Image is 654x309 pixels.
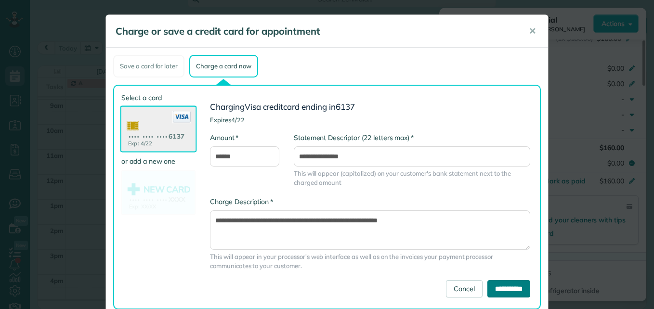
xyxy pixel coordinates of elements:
h3: Charging card ending in [210,103,530,112]
h5: Charge or save a credit card for appointment [116,25,515,38]
h4: Expires [210,116,530,123]
label: Amount [210,133,238,142]
span: 4/22 [231,116,245,124]
label: or add a new one [121,156,196,166]
span: Visa [245,102,261,112]
label: Charge Description [210,197,273,206]
span: ✕ [529,26,536,37]
span: This will appear in your processor's web interface as well as on the invoices your payment proces... [210,252,530,270]
div: Save a card for later [113,55,184,77]
div: Charge a card now [189,55,258,77]
label: Select a card [121,93,196,103]
label: Statement Descriptor (22 letters max) [294,133,414,142]
span: credit [263,102,284,112]
a: Cancel [446,280,483,297]
span: 6137 [336,102,355,112]
span: This will appear (capitalized) on your customer's bank statement next to the charged amount [294,169,530,187]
